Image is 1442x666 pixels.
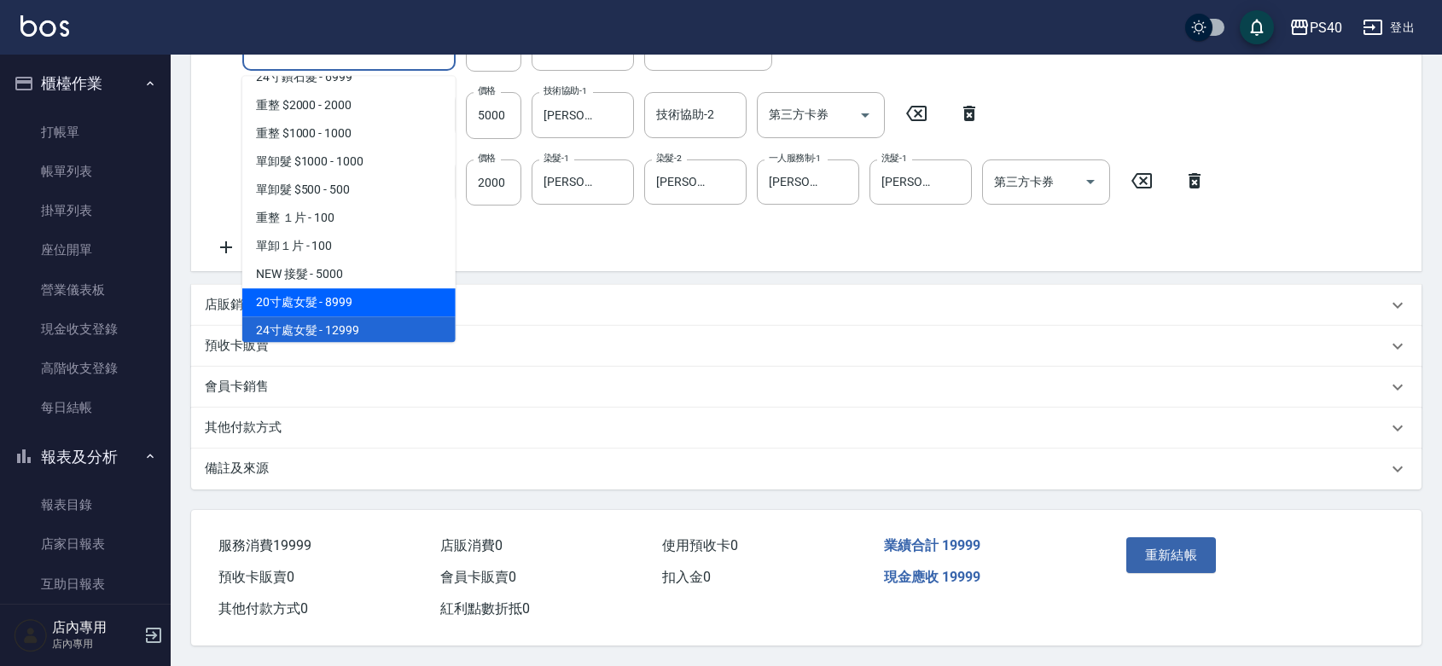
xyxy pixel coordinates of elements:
[242,232,456,260] span: 單卸１片 - 100
[7,310,164,349] a: 現金收支登錄
[7,565,164,604] a: 互助日報表
[7,388,164,427] a: 每日結帳
[7,230,164,269] a: 座位開單
[20,15,69,37] img: Logo
[1126,537,1217,573] button: 重新結帳
[422,35,450,62] button: Close
[769,152,821,165] label: 一人服務制-1
[7,604,164,643] a: 互助排行榜
[52,619,139,636] h5: 店內專用
[478,152,496,165] label: 價格
[7,61,164,106] button: 櫃檯作業
[884,569,980,585] span: 現金應收 19999
[1356,12,1422,43] button: 登出
[14,618,48,652] img: Person
[544,152,569,165] label: 染髮-1
[7,152,164,191] a: 帳單列表
[205,419,282,437] p: 其他付款方式
[1077,168,1104,195] button: Open
[218,600,308,617] span: 其他付款方式 0
[218,537,311,553] span: 服務消費 19999
[7,191,164,230] a: 掛單列表
[242,63,456,91] span: 24寸鑽石髮 - 6999
[191,367,1422,408] div: 會員卡銷售
[440,600,530,617] span: 紅利點數折抵 0
[7,435,164,479] button: 報表及分析
[440,537,503,553] span: 店販消費 0
[191,326,1422,367] div: 預收卡販賣
[205,296,256,314] p: 店販銷售
[191,285,1422,326] div: 店販銷售
[662,537,738,553] span: 使用預收卡 0
[242,288,456,316] span: 20寸處女髮 - 8999
[656,152,682,165] label: 染髮-2
[7,485,164,524] a: 報表目錄
[242,176,456,204] span: 單卸髮 $500 - 500
[52,636,139,652] p: 店內專用
[662,569,711,585] span: 扣入金 0
[544,84,587,97] label: 技術協助-1
[242,260,456,288] span: NEW 接髮 - 5000
[218,569,294,585] span: 預收卡販賣 0
[1310,17,1342,38] div: PS40
[881,152,907,165] label: 洗髮-1
[852,101,879,129] button: Open
[242,91,456,119] span: 重整 $2000 - 2000
[205,378,269,396] p: 會員卡銷售
[205,337,269,355] p: 預收卡販賣
[1240,10,1274,44] button: save
[242,204,456,232] span: 重整 １片 - 100
[7,349,164,388] a: 高階收支登錄
[7,113,164,152] a: 打帳單
[242,119,456,148] span: 重整 $1000 - 1000
[7,270,164,310] a: 營業儀表板
[242,316,456,345] span: 24寸處女髮 - 12999
[440,569,516,585] span: 會員卡販賣 0
[205,460,269,478] p: 備註及來源
[191,408,1422,449] div: 其他付款方式
[478,84,496,97] label: 價格
[191,449,1422,489] div: 備註及來源
[7,524,164,564] a: 店家日報表
[884,537,980,553] span: 業績合計 19999
[242,148,456,176] span: 單卸髮 $1000 - 1000
[1282,10,1349,45] button: PS40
